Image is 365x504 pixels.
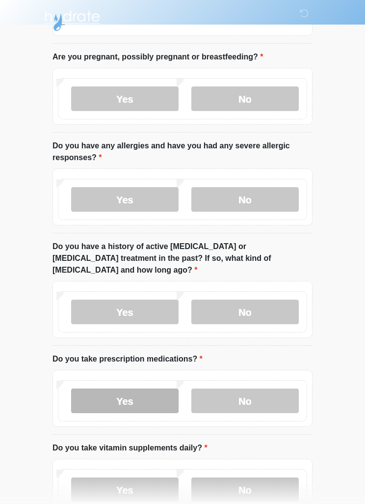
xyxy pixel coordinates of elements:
[71,188,179,212] label: Yes
[191,87,299,112] label: No
[52,354,203,365] label: Do you take prescription medications?
[191,389,299,414] label: No
[52,52,263,63] label: Are you pregnant, possibly pregnant or breastfeeding?
[191,478,299,503] label: No
[71,478,179,503] label: Yes
[43,7,102,32] img: Hydrate IV Bar - Scottsdale Logo
[71,300,179,325] label: Yes
[71,389,179,414] label: Yes
[52,241,313,277] label: Do you have a history of active [MEDICAL_DATA] or [MEDICAL_DATA] treatment in the past? If so, wh...
[52,140,313,164] label: Do you have any allergies and have you had any severe allergic responses?
[52,443,208,454] label: Do you take vitamin supplements daily?
[191,300,299,325] label: No
[71,87,179,112] label: Yes
[191,188,299,212] label: No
